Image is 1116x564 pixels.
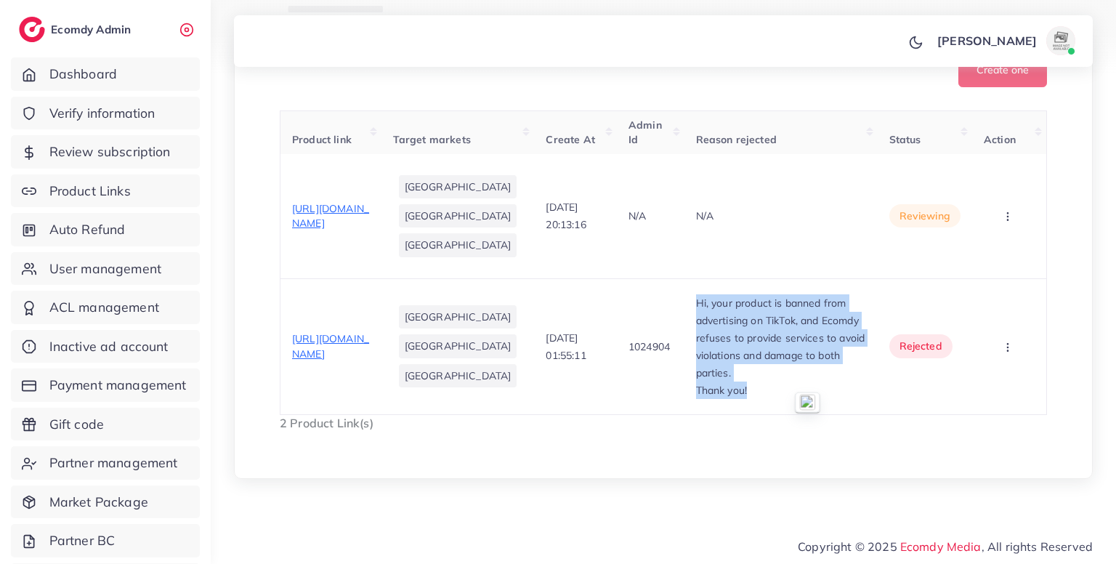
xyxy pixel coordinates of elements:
[49,531,116,550] span: Partner BC
[49,337,169,356] span: Inactive ad account
[546,133,594,146] span: Create At
[399,175,517,198] li: [GEOGRAPHIC_DATA]
[49,454,178,472] span: Partner management
[292,133,352,146] span: Product link
[11,252,200,286] a: User management
[546,198,605,233] p: [DATE] 20:13:16
[889,133,921,146] span: Status
[51,23,134,36] h2: Ecomdy Admin
[280,416,373,430] span: 2 Product Link(s)
[696,382,866,399] p: Thank you!
[49,298,159,317] span: ACL management
[399,334,517,358] li: [GEOGRAPHIC_DATA]
[19,17,134,42] a: logoEcomdy Admin
[49,65,117,84] span: Dashboard
[399,305,517,329] li: [GEOGRAPHIC_DATA]
[49,182,131,201] span: Product Links
[49,259,161,278] span: User management
[984,133,1016,146] span: Action
[399,204,517,227] li: [GEOGRAPHIC_DATA]
[1046,26,1075,55] img: avatar
[49,415,104,434] span: Gift code
[628,207,646,225] p: N/A
[899,209,950,223] span: reviewing
[628,338,670,355] p: 1024904
[11,446,200,480] a: Partner management
[11,291,200,324] a: ACL management
[982,538,1093,555] span: , All rights Reserved
[49,142,171,161] span: Review subscription
[11,486,200,519] a: Market Package
[11,408,200,441] a: Gift code
[11,330,200,363] a: Inactive ad account
[11,213,200,246] a: Auto Refund
[696,209,713,222] span: N/A
[899,339,942,353] span: rejected
[696,294,866,382] p: Hi, your product is banned from advertising on TikTok, and Ecomdy refuses to provide services to ...
[937,32,1037,49] p: [PERSON_NAME]
[399,364,517,387] li: [GEOGRAPHIC_DATA]
[798,538,1093,555] span: Copyright © 2025
[292,202,369,230] span: [URL][DOMAIN_NAME]
[11,174,200,208] a: Product Links
[399,233,517,257] li: [GEOGRAPHIC_DATA]
[393,133,471,146] span: Target markets
[19,17,45,42] img: logo
[49,220,126,239] span: Auto Refund
[49,104,155,123] span: Verify information
[11,524,200,557] a: Partner BC
[49,376,187,395] span: Payment management
[929,26,1081,55] a: [PERSON_NAME]avatar
[11,368,200,402] a: Payment management
[49,493,148,512] span: Market Package
[900,539,982,554] a: Ecomdy Media
[11,135,200,169] a: Review subscription
[628,118,662,146] span: Admin Id
[11,97,200,130] a: Verify information
[546,329,605,364] p: [DATE] 01:55:11
[292,332,369,360] span: [URL][DOMAIN_NAME]
[696,133,777,146] span: Reason rejected
[11,57,200,91] a: Dashboard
